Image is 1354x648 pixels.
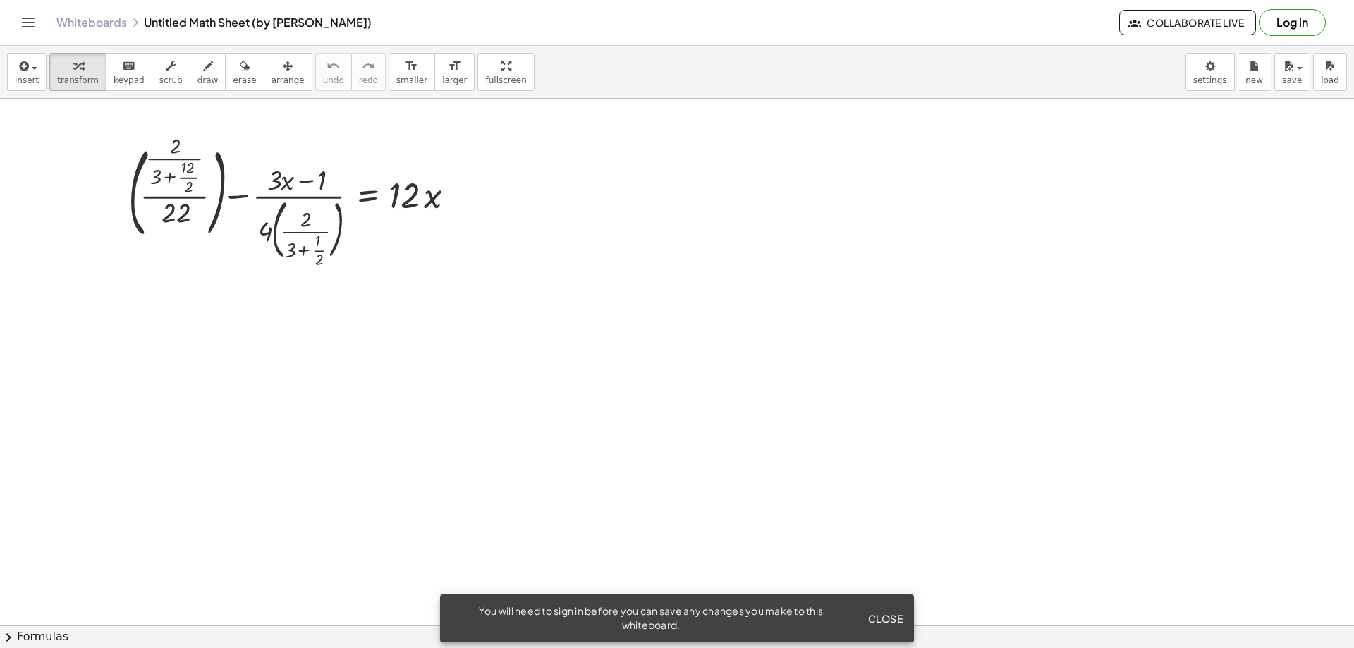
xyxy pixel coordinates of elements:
[448,58,461,75] i: format_size
[272,75,305,85] span: arrange
[49,53,106,91] button: transform
[7,53,47,91] button: insert
[56,16,127,30] a: Whiteboards
[233,75,256,85] span: erase
[225,53,264,91] button: erase
[1119,10,1256,35] button: Collaborate Live
[1274,53,1310,91] button: save
[1282,75,1302,85] span: save
[152,53,190,91] button: scrub
[1185,53,1235,91] button: settings
[405,58,418,75] i: format_size
[159,75,183,85] span: scrub
[190,53,226,91] button: draw
[442,75,467,85] span: larger
[485,75,526,85] span: fullscreen
[114,75,145,85] span: keypad
[1321,75,1339,85] span: load
[362,58,375,75] i: redo
[15,75,39,85] span: insert
[434,53,475,91] button: format_sizelarger
[1313,53,1347,91] button: load
[451,604,850,632] div: You will need to sign in before you can save any changes you make to this whiteboard.
[122,58,135,75] i: keyboard
[396,75,427,85] span: smaller
[1238,53,1271,91] button: new
[867,612,903,625] span: Close
[389,53,435,91] button: format_sizesmaller
[1193,75,1227,85] span: settings
[1259,9,1326,36] button: Log in
[106,53,152,91] button: keyboardkeypad
[315,53,352,91] button: undoundo
[862,606,908,631] button: Close
[197,75,219,85] span: draw
[264,53,312,91] button: arrange
[359,75,378,85] span: redo
[477,53,534,91] button: fullscreen
[57,75,99,85] span: transform
[1245,75,1263,85] span: new
[351,53,386,91] button: redoredo
[1131,16,1244,29] span: Collaborate Live
[323,75,344,85] span: undo
[17,11,39,34] button: Toggle navigation
[327,58,340,75] i: undo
